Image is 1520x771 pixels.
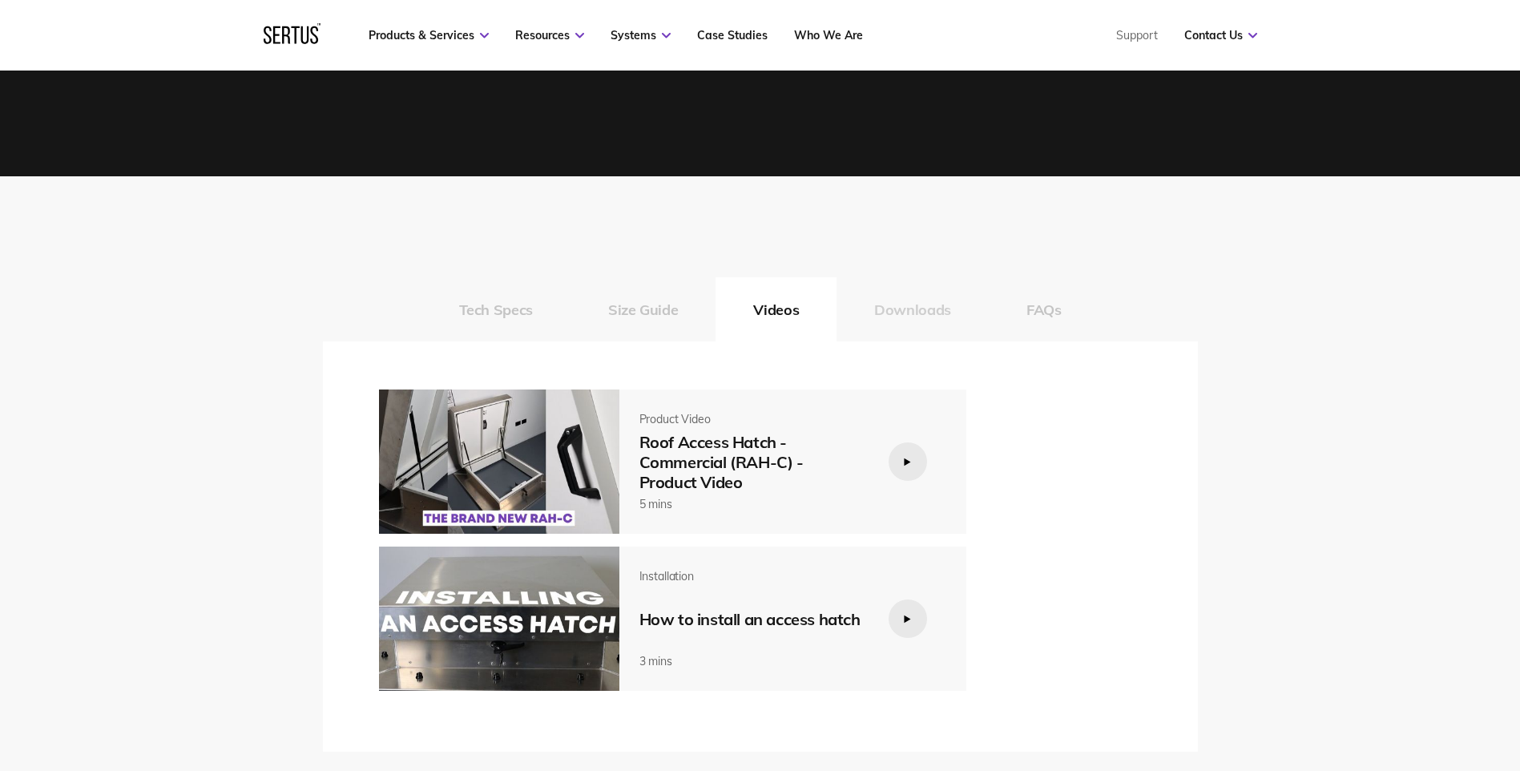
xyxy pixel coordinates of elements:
a: Case Studies [697,28,768,42]
div: Roof Access Hatch - Commercial (RAH-C) - Product Video [639,432,864,492]
a: Systems [611,28,671,42]
a: Contact Us [1184,28,1257,42]
div: 3 mins [639,654,864,668]
iframe: Chat Widget [1232,585,1520,771]
button: Downloads [837,277,989,341]
div: How to install an access hatch [639,609,864,629]
a: Support [1116,28,1158,42]
button: FAQs [989,277,1099,341]
a: Who We Are [794,28,863,42]
button: Tech Specs [421,277,571,341]
a: Products & Services [369,28,489,42]
div: 5 mins [639,497,864,511]
a: Resources [515,28,584,42]
div: Installation [639,569,864,583]
button: Size Guide [571,277,716,341]
div: Product Video [639,412,864,426]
